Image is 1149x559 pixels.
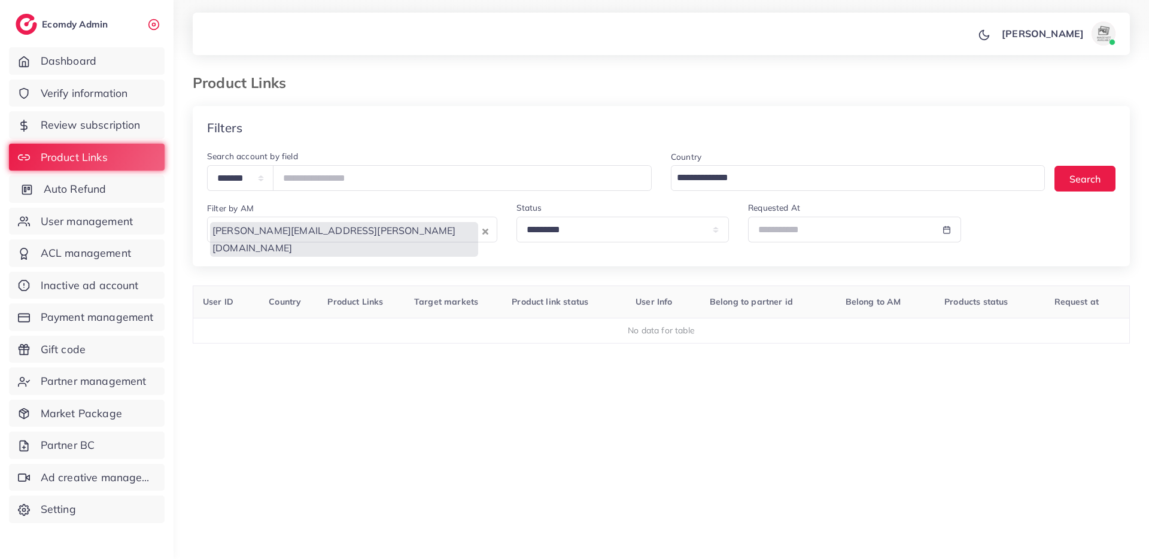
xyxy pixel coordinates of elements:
[9,80,165,107] a: Verify information
[41,278,139,293] span: Inactive ad account
[673,168,1029,188] input: Search for option
[41,245,131,261] span: ACL management
[41,53,96,69] span: Dashboard
[41,470,156,485] span: Ad creative management
[414,296,478,307] span: Target markets
[41,214,133,229] span: User management
[41,406,122,421] span: Market Package
[1054,296,1099,307] span: Request at
[671,165,1045,191] div: Search for option
[210,222,478,257] span: [PERSON_NAME][EMAIL_ADDRESS][PERSON_NAME][DOMAIN_NAME]
[944,296,1008,307] span: Products status
[16,14,111,35] a: logoEcomdy Admin
[9,367,165,395] a: Partner management
[9,208,165,235] a: User management
[9,272,165,299] a: Inactive ad account
[41,150,108,165] span: Product Links
[9,47,165,75] a: Dashboard
[710,296,793,307] span: Belong to partner id
[671,151,701,163] label: Country
[9,464,165,491] a: Ad creative management
[995,22,1120,45] a: [PERSON_NAME]avatar
[1002,26,1084,41] p: [PERSON_NAME]
[41,309,154,325] span: Payment management
[41,502,76,517] span: Setting
[9,239,165,267] a: ACL management
[42,19,111,30] h2: Ecomdy Admin
[16,14,37,35] img: logo
[1092,22,1115,45] img: avatar
[203,296,233,307] span: User ID
[9,111,165,139] a: Review subscription
[9,144,165,171] a: Product Links
[846,296,901,307] span: Belong to AM
[636,296,672,307] span: User Info
[207,120,242,135] h4: Filters
[207,202,254,214] label: Filter by AM
[512,296,588,307] span: Product link status
[41,86,128,101] span: Verify information
[207,217,497,242] div: Search for option
[200,324,1123,336] div: No data for table
[44,181,107,197] span: Auto Refund
[41,373,147,389] span: Partner management
[482,224,488,238] button: Clear Selected
[516,202,542,214] label: Status
[9,175,165,203] a: Auto Refund
[209,257,479,275] input: Search for option
[1054,166,1115,192] button: Search
[9,336,165,363] a: Gift code
[41,438,95,453] span: Partner BC
[327,296,383,307] span: Product Links
[269,296,301,307] span: Country
[748,202,800,214] label: Requested At
[41,117,141,133] span: Review subscription
[9,303,165,331] a: Payment management
[9,432,165,459] a: Partner BC
[9,496,165,523] a: Setting
[41,342,86,357] span: Gift code
[9,400,165,427] a: Market Package
[193,74,296,92] h3: Product Links
[207,150,298,162] label: Search account by field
